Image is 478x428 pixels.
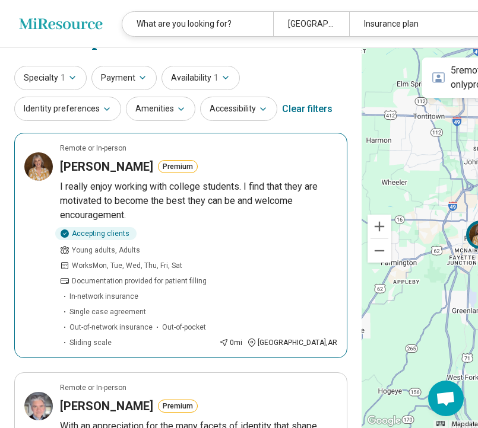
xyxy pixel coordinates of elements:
[273,12,349,36] div: [GEOGRAPHIC_DATA], [GEOGRAPHIC_DATA]
[60,382,126,393] p: Remote or In-person
[69,306,146,317] span: Single case agreement
[91,66,157,90] button: Payment
[436,421,445,426] button: Keyboard shortcuts
[158,400,198,413] button: Premium
[282,95,333,123] div: Clear filters
[61,72,65,84] span: 1
[162,66,240,90] button: Availability1
[60,158,153,175] h3: [PERSON_NAME]
[55,227,137,240] div: Accepting clients
[72,260,182,271] span: Works Mon, Tue, Wed, Thu, Fri, Sat
[200,97,277,121] button: Accessibility
[60,180,337,222] p: I really enjoy working with college students. I find that they are motivated to become the best t...
[162,322,206,333] span: Out-of-pocket
[126,97,195,121] button: Amenities
[72,276,207,286] span: Documentation provided for patient filling
[69,337,112,348] span: Sliding scale
[60,143,126,154] p: Remote or In-person
[72,245,140,255] span: Young adults, Adults
[14,66,87,90] button: Specialty1
[368,239,391,263] button: Zoom out
[247,337,337,348] div: [GEOGRAPHIC_DATA] , AR
[69,291,138,302] span: In-network insurance
[428,381,464,416] div: Open chat
[60,398,153,414] h3: [PERSON_NAME]
[368,215,391,238] button: Zoom in
[122,12,273,36] div: What are you looking for?
[14,97,121,121] button: Identity preferences
[69,322,153,333] span: Out-of-network insurance
[158,160,198,173] button: Premium
[214,72,219,84] span: 1
[219,337,242,348] div: 0 mi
